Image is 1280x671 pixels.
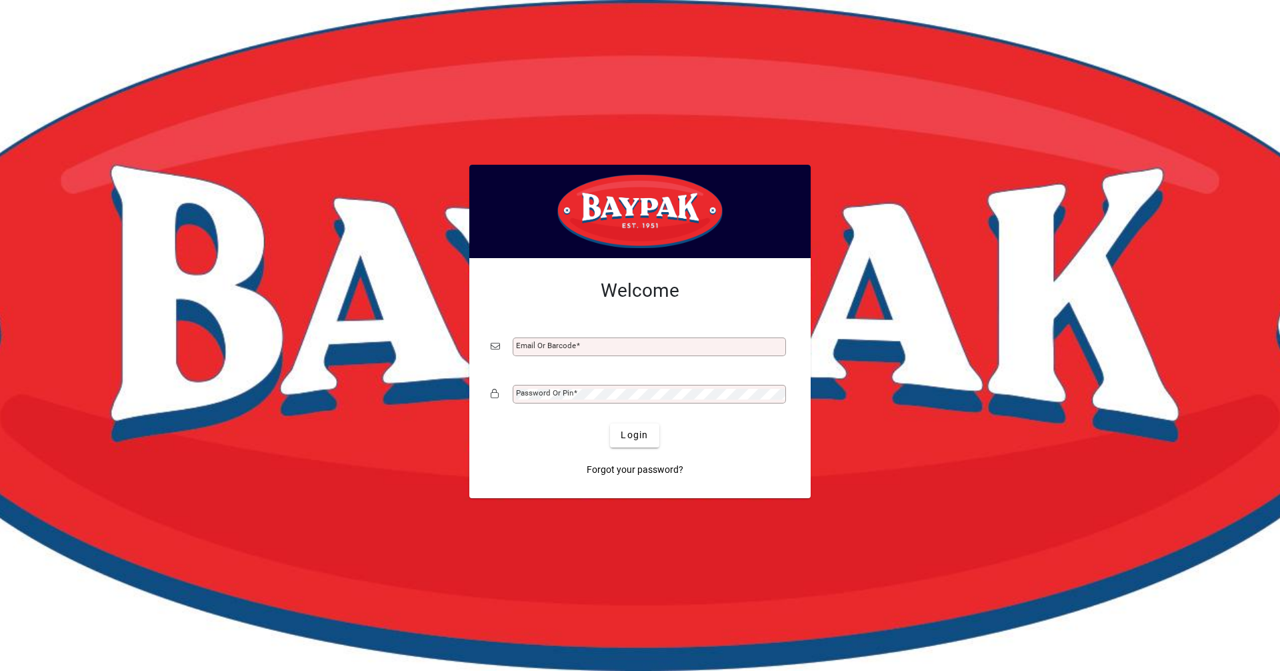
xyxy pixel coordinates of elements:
[491,279,789,302] h2: Welcome
[587,463,683,477] span: Forgot your password?
[621,428,648,442] span: Login
[610,424,659,448] button: Login
[581,458,689,482] a: Forgot your password?
[516,341,576,350] mat-label: Email or Barcode
[516,388,573,398] mat-label: Password or Pin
